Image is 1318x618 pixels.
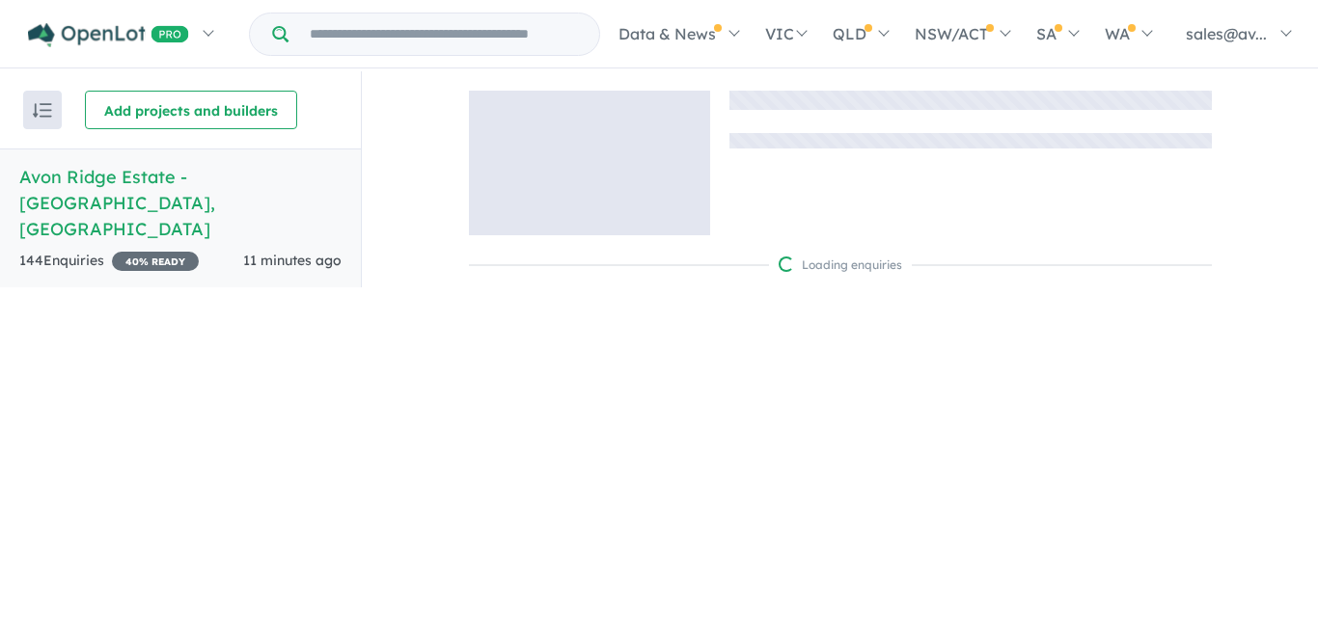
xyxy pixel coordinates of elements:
[33,103,52,118] img: sort.svg
[1186,24,1267,43] span: sales@av...
[243,252,342,269] span: 11 minutes ago
[112,252,199,271] span: 40 % READY
[19,164,342,242] h5: Avon Ridge Estate - [GEOGRAPHIC_DATA] , [GEOGRAPHIC_DATA]
[85,91,297,129] button: Add projects and builders
[28,23,189,47] img: Openlot PRO Logo White
[779,255,902,275] div: Loading enquiries
[292,13,595,55] input: Try estate name, suburb, builder or developer
[19,250,199,273] div: 144 Enquir ies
